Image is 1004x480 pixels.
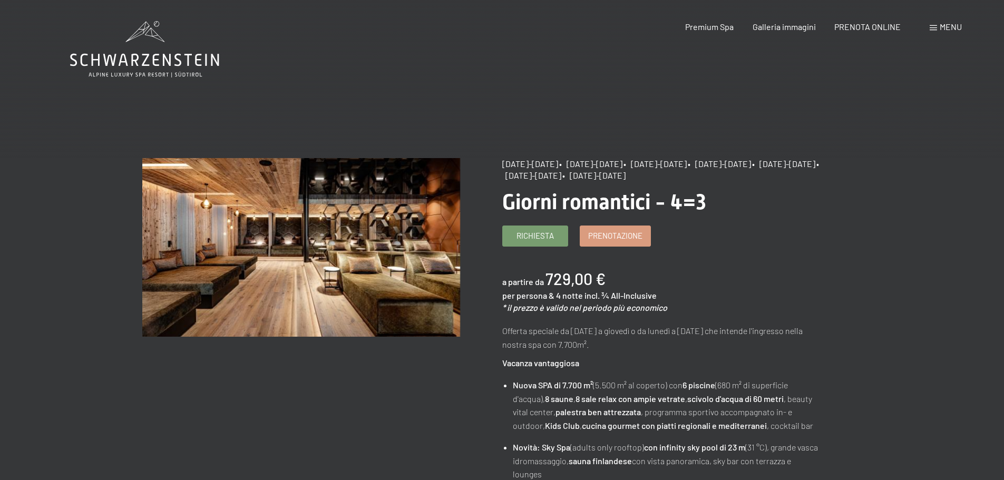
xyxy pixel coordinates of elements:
[559,159,622,169] span: • [DATE]-[DATE]
[940,22,962,32] span: Menu
[503,226,568,246] a: Richiesta
[502,277,544,287] span: a partire da
[545,420,580,430] strong: Kids Club
[502,302,667,312] em: * il prezzo è valido nel periodo più economico
[502,358,579,368] strong: Vacanza vantaggiosa
[502,324,820,351] p: Offerta speciale da [DATE] a giovedì o da lunedì a [DATE] che intende l'ingresso nella nostra spa...
[688,159,751,169] span: • [DATE]-[DATE]
[623,159,687,169] span: • [DATE]-[DATE]
[502,290,554,300] span: per persona &
[753,22,816,32] a: Galleria immagini
[502,159,558,169] span: [DATE]-[DATE]
[513,380,593,390] strong: Nuova SPA di 7.700 m²
[834,22,901,32] a: PRENOTA ONLINE
[516,230,554,241] span: Richiesta
[685,22,734,32] a: Premium Spa
[644,442,745,452] strong: con infinity sky pool di 23 m
[569,456,632,466] strong: sauna finlandese
[588,230,642,241] span: Prenotazione
[580,226,650,246] a: Prenotazione
[502,190,706,214] span: Giorni romantici - 4=3
[683,380,715,390] strong: 6 piscine
[556,290,583,300] span: 4 notte
[545,269,606,288] b: 729,00 €
[513,442,570,452] strong: Novità: Sky Spa
[545,394,573,404] strong: 8 saune
[752,159,815,169] span: • [DATE]-[DATE]
[582,420,767,430] strong: cucina gourmet con piatti regionali e mediterranei
[562,170,626,180] span: • [DATE]-[DATE]
[687,394,784,404] strong: scivolo d'acqua di 60 metri
[584,290,657,300] span: incl. ¾ All-Inclusive
[576,394,685,404] strong: 8 sale relax con ampie vetrate
[513,378,820,432] li: (5.500 m² al coperto) con (680 m² di superficie d'acqua), , , , beauty vital center, , programma ...
[555,407,641,417] strong: palestra ben attrezzata
[142,158,460,337] img: Giorni romantici - 4=3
